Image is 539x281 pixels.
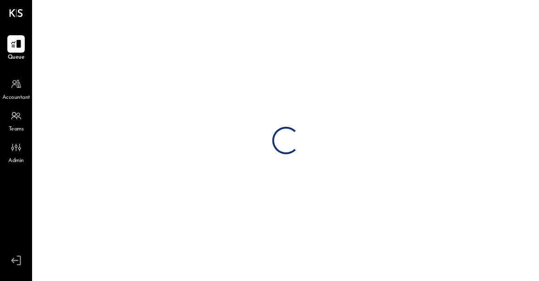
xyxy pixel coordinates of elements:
[8,157,24,165] span: Admin
[2,94,30,102] span: Accountant
[9,125,24,134] span: Teams
[0,107,32,134] a: Teams
[0,35,32,62] a: Queue
[0,139,32,165] a: Admin
[0,76,32,102] a: Accountant
[8,54,25,62] span: Queue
